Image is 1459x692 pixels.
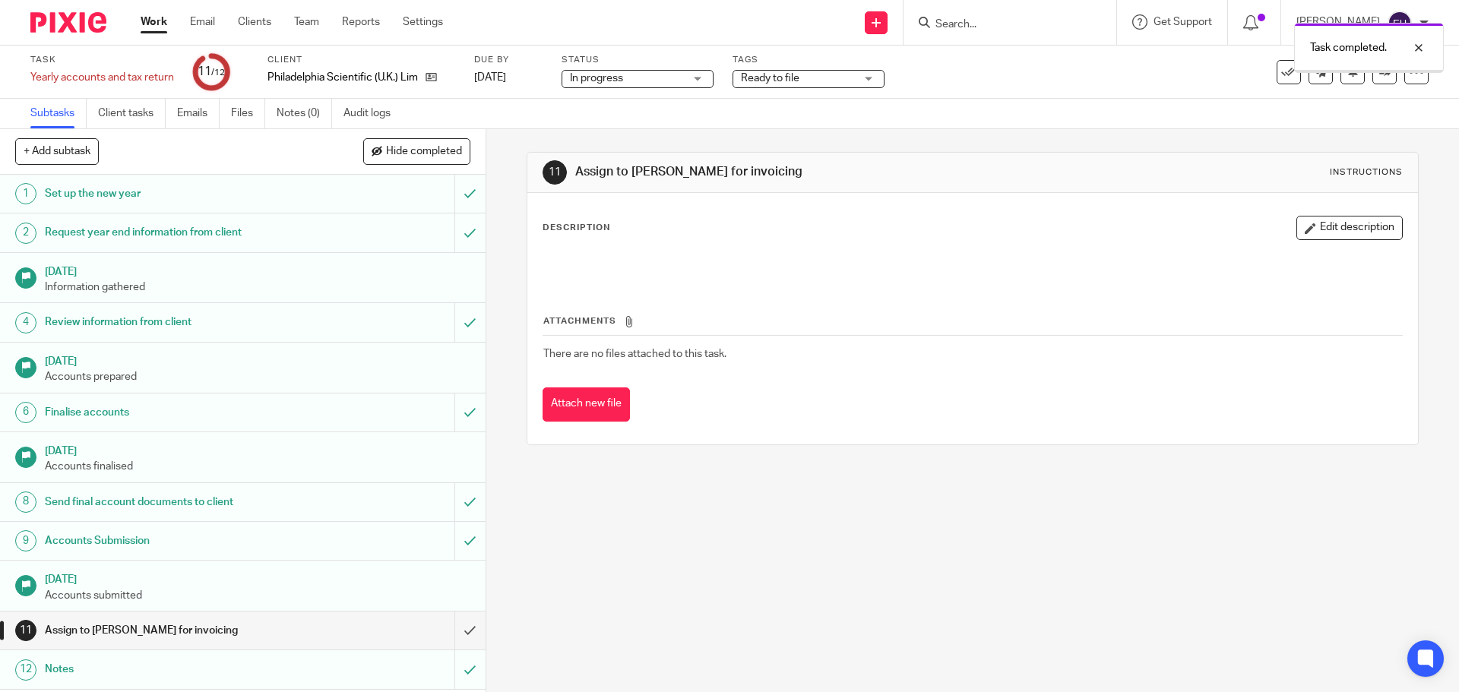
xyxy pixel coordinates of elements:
div: Yearly accounts and tax return [30,70,174,85]
div: 2 [15,223,36,244]
span: There are no files attached to this task. [543,349,726,359]
a: Clients [238,14,271,30]
div: 4 [15,312,36,333]
div: Instructions [1330,166,1403,179]
h1: Accounts Submission [45,529,308,552]
span: [DATE] [474,72,506,83]
p: Description [543,222,610,234]
a: Client tasks [98,99,166,128]
a: Subtasks [30,99,87,128]
p: Accounts submitted [45,588,470,603]
h1: Set up the new year [45,182,308,205]
label: Client [267,54,455,66]
h1: [DATE] [45,440,470,459]
a: Emails [177,99,220,128]
h1: Finalise accounts [45,401,308,424]
h1: Request year end information from client [45,221,308,244]
h1: Send final account documents to client [45,491,308,513]
p: Information gathered [45,280,470,295]
a: Settings [403,14,443,30]
a: Audit logs [343,99,402,128]
label: Status [562,54,714,66]
a: Files [231,99,265,128]
span: Ready to file [741,73,799,84]
div: 11 [198,63,225,81]
p: Accounts finalised [45,459,470,474]
label: Task [30,54,174,66]
a: Team [294,14,319,30]
p: Task completed. [1310,40,1387,55]
span: Attachments [543,317,616,325]
span: In progress [570,73,623,84]
a: Work [141,14,167,30]
a: Notes (0) [277,99,332,128]
small: /12 [211,68,225,77]
h1: Assign to [PERSON_NAME] for invoicing [45,619,308,642]
h1: [DATE] [45,568,470,587]
div: 6 [15,402,36,423]
h1: Assign to [PERSON_NAME] for invoicing [575,164,1005,180]
h1: [DATE] [45,261,470,280]
div: 11 [15,620,36,641]
h1: Review information from client [45,311,308,333]
div: 8 [15,491,36,513]
img: Pixie [30,12,106,33]
a: Email [190,14,215,30]
button: Attach new file [543,387,630,422]
button: Hide completed [363,138,470,164]
p: Accounts prepared [45,369,470,384]
div: 11 [543,160,567,185]
label: Due by [474,54,543,66]
button: Edit description [1296,216,1403,240]
div: 9 [15,530,36,551]
button: + Add subtask [15,138,99,164]
img: svg%3E [1388,11,1412,35]
span: Hide completed [386,146,462,158]
div: 12 [15,659,36,681]
h1: Notes [45,658,308,681]
h1: [DATE] [45,350,470,369]
p: Philadelphia Scientific (U.K.) Limited [267,70,418,85]
div: 1 [15,183,36,204]
a: Reports [342,14,380,30]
